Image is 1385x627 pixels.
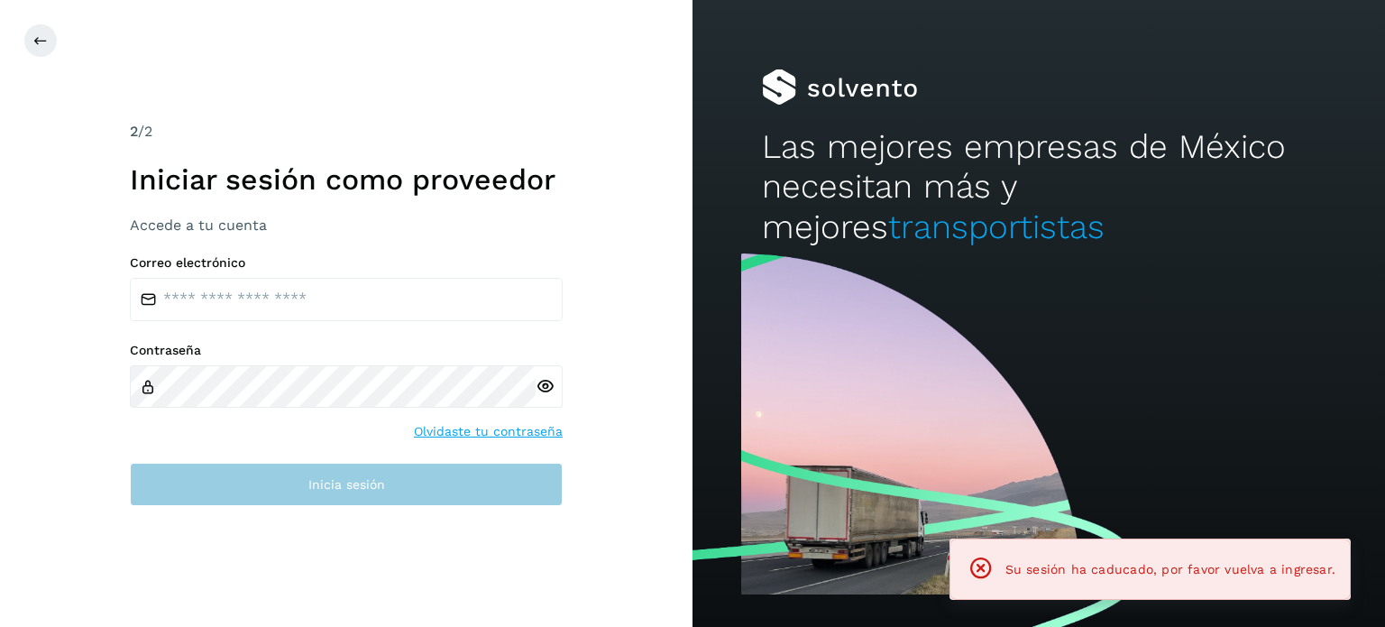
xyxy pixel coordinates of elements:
[414,422,563,441] a: Olvidaste tu contraseña
[130,123,138,140] span: 2
[130,121,563,143] div: /2
[130,463,563,506] button: Inicia sesión
[888,207,1105,246] span: transportistas
[130,343,563,358] label: Contraseña
[130,255,563,271] label: Correo electrónico
[1005,562,1335,576] span: Su sesión ha caducado, por favor vuelva a ingresar.
[762,127,1316,247] h2: Las mejores empresas de México necesitan más y mejores
[308,478,385,491] span: Inicia sesión
[130,162,563,197] h1: Iniciar sesión como proveedor
[130,217,563,234] h3: Accede a tu cuenta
